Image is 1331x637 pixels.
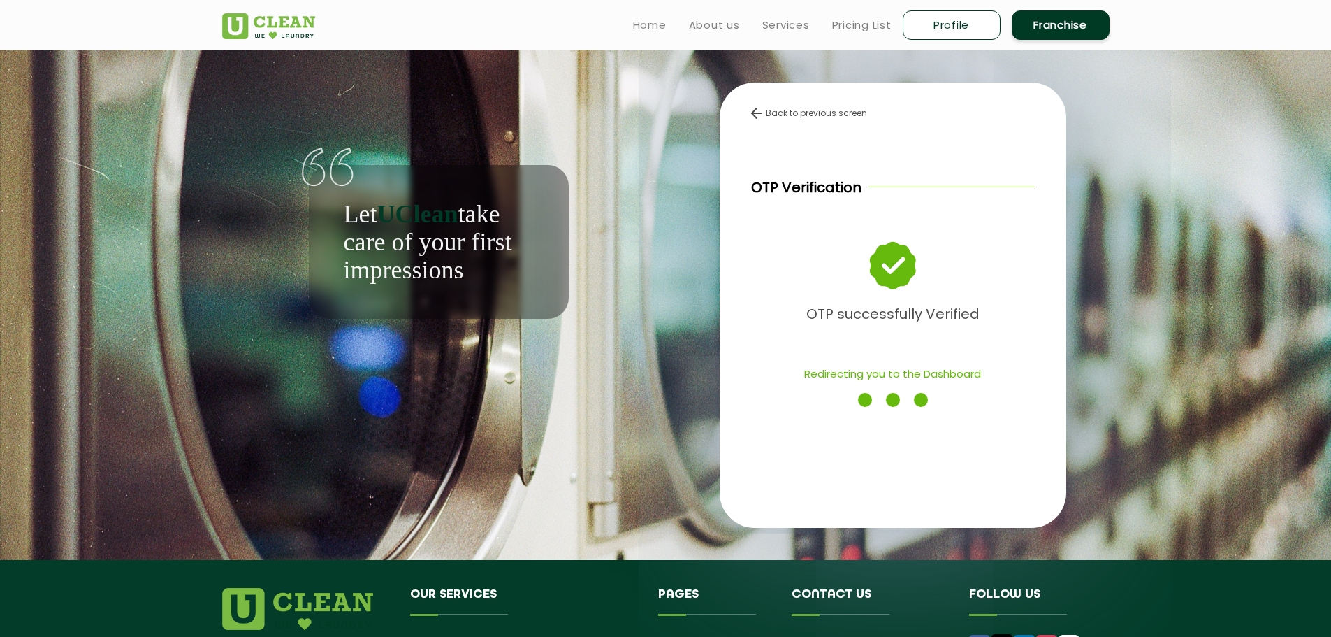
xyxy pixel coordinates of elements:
[344,200,534,284] p: Let take care of your first impressions
[832,17,892,34] a: Pricing List
[410,588,638,615] h4: Our Services
[751,177,861,198] p: OTP Verification
[969,588,1092,615] h4: Follow us
[302,148,354,187] img: quote-img
[222,13,315,39] img: UClean Laundry and Dry Cleaning
[903,10,1001,40] a: Profile
[222,588,373,630] img: logo.png
[658,588,771,615] h4: Pages
[751,108,762,119] img: back-arrow.svg
[806,304,980,324] b: OTP successfully Verified
[762,17,810,34] a: Services
[1012,10,1110,40] a: Franchise
[871,242,915,289] img: success
[689,17,740,34] a: About us
[633,17,667,34] a: Home
[377,200,458,228] b: UClean
[751,362,1035,386] p: Redirecting you to the Dashboard
[751,107,1035,120] div: Back to previous screen
[792,588,948,615] h4: Contact us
